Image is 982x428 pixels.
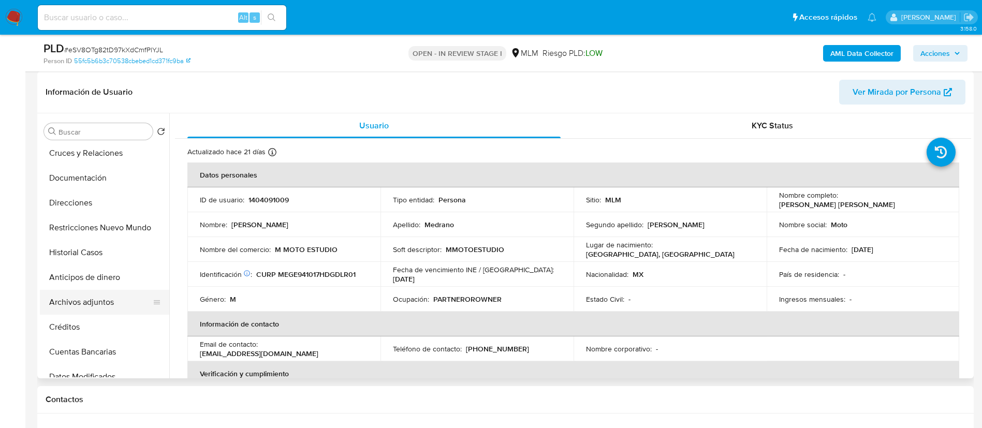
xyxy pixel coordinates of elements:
span: # eSV8OTg82tD97kXdCmfPlYJL [64,45,163,55]
p: MX [633,270,643,279]
p: Teléfono de contacto : [393,344,462,353]
p: Lugar de nacimiento : [586,240,653,249]
button: search-icon [261,10,282,25]
span: KYC Status [752,120,793,131]
p: Fecha de vencimiento INE / [GEOGRAPHIC_DATA] : [393,265,554,274]
p: Identificación : [200,270,252,279]
button: Restricciones Nuevo Mundo [40,215,169,240]
p: 1404091009 [248,195,289,204]
button: Historial Casos [40,240,169,265]
p: País de residencia : [779,270,839,279]
a: Salir [963,12,974,23]
button: Anticipos de dinero [40,265,169,290]
span: 3.158.0 [960,24,977,33]
button: AML Data Collector [823,45,901,62]
button: Datos Modificados [40,364,169,389]
p: [DATE] [852,245,873,254]
p: Estado Civil : [586,294,624,304]
button: Direcciones [40,190,169,215]
p: OPEN - IN REVIEW STAGE I [408,46,506,61]
p: Nacionalidad : [586,270,628,279]
th: Datos personales [187,163,959,187]
p: Moto [831,220,847,229]
p: Persona [438,195,466,204]
p: Nombre social : [779,220,827,229]
div: MLM [510,48,538,59]
p: CURP MEGE941017HDGDLR01 [256,270,356,279]
p: Medrano [424,220,454,229]
button: Acciones [913,45,968,62]
th: Verificación y cumplimiento [187,361,959,386]
a: 55fc5b6b3c70538cbebed1cd371fc9ba [74,56,190,66]
p: Nombre completo : [779,190,838,200]
p: Segundo apellido : [586,220,643,229]
h1: Información de Usuario [46,87,133,97]
p: Fecha de nacimiento : [779,245,847,254]
p: MMOTOESTUDIO [446,245,504,254]
p: ID de usuario : [200,195,244,204]
p: MLM [605,195,621,204]
b: Person ID [43,56,72,66]
p: [EMAIL_ADDRESS][DOMAIN_NAME] [200,349,318,358]
p: [PHONE_NUMBER] [466,344,529,353]
b: AML Data Collector [830,45,893,62]
p: Actualizado hace 21 días [187,147,266,157]
input: Buscar [58,127,149,137]
span: s [253,12,256,22]
p: Soft descriptor : [393,245,442,254]
button: Cruces y Relaciones [40,141,169,166]
p: Email de contacto : [200,340,258,349]
p: [PERSON_NAME] [PERSON_NAME] [779,200,895,209]
button: Archivos adjuntos [40,290,161,315]
p: Nombre : [200,220,227,229]
p: M MOTO ESTUDIO [275,245,338,254]
p: M [230,294,236,304]
p: Sitio : [586,195,601,204]
span: Acciones [920,45,950,62]
span: Alt [239,12,247,22]
p: - [843,270,845,279]
p: [DATE] [393,274,415,284]
button: Cuentas Bancarias [40,340,169,364]
button: Ver Mirada por Persona [839,80,965,105]
b: PLD [43,40,64,56]
p: [GEOGRAPHIC_DATA], [GEOGRAPHIC_DATA] [586,249,735,259]
span: Ver Mirada por Persona [853,80,941,105]
p: Género : [200,294,226,304]
span: LOW [585,47,603,59]
button: Créditos [40,315,169,340]
span: Riesgo PLD: [543,48,603,59]
p: - [656,344,658,353]
p: alicia.aldreteperez@mercadolibre.com.mx [901,12,960,22]
p: Tipo entidad : [393,195,434,204]
span: Accesos rápidos [799,12,857,23]
p: Nombre corporativo : [586,344,652,353]
button: Documentación [40,166,169,190]
p: [PERSON_NAME] [231,220,288,229]
input: Buscar usuario o caso... [38,11,286,24]
h1: Contactos [46,394,965,405]
span: Usuario [359,120,389,131]
p: PARTNEROROWNER [433,294,502,304]
th: Información de contacto [187,312,959,336]
button: Buscar [48,127,56,136]
a: Notificaciones [868,13,876,22]
button: Volver al orden por defecto [157,127,165,139]
p: - [849,294,852,304]
p: - [628,294,631,304]
p: Apellido : [393,220,420,229]
p: Nombre del comercio : [200,245,271,254]
p: Ingresos mensuales : [779,294,845,304]
p: [PERSON_NAME] [648,220,705,229]
p: Ocupación : [393,294,429,304]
